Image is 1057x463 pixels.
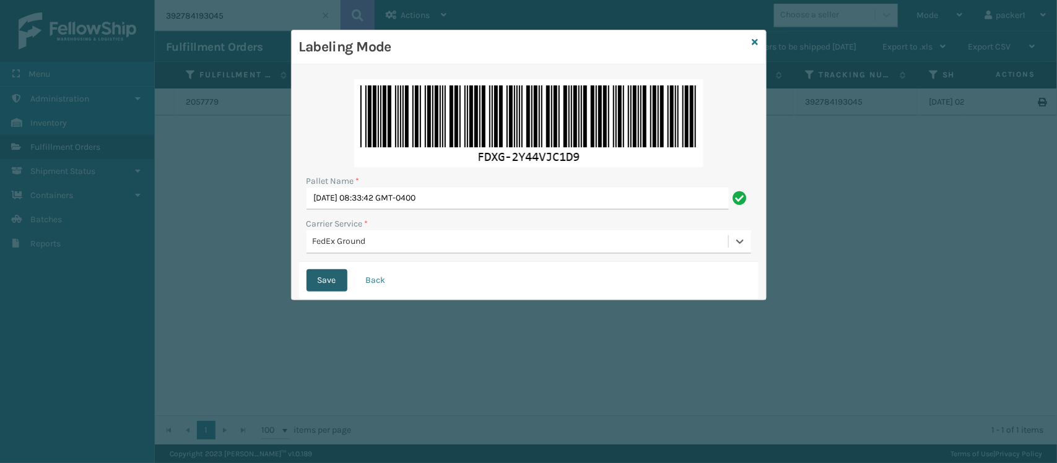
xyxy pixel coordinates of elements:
[313,235,729,248] div: FedEx Ground
[307,175,360,188] label: Pallet Name
[299,38,747,56] h3: Labeling Mode
[307,269,347,292] button: Save
[355,269,397,292] button: Back
[307,217,368,230] label: Carrier Service
[354,79,703,167] img: +5+MSUAAAAGSURBVAMAKKt0W7EjarAAAAAASUVORK5CYII=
